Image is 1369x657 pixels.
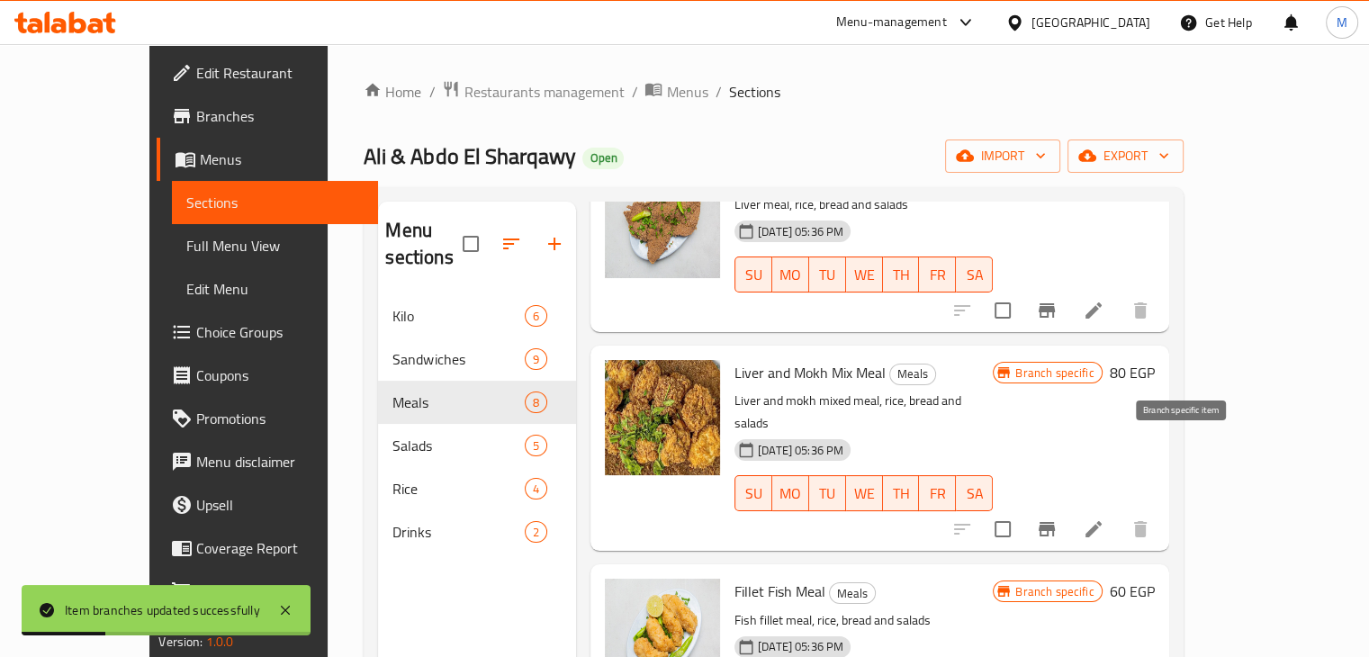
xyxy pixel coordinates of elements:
[836,12,947,33] div: Menu-management
[392,348,524,370] span: Sandwiches
[734,475,772,511] button: SU
[984,292,1022,329] span: Select to update
[631,81,637,103] li: /
[829,582,876,604] div: Meals
[196,451,364,472] span: Menu disclaimer
[196,364,364,386] span: Coupons
[853,481,876,507] span: WE
[196,580,364,602] span: Grocery Checklist
[1337,13,1347,32] span: M
[853,262,876,288] span: WE
[728,81,779,103] span: Sections
[157,526,378,570] a: Coverage Report
[779,262,802,288] span: MO
[525,521,547,543] div: items
[526,394,546,411] span: 8
[490,222,533,265] span: Sort sections
[442,80,624,103] a: Restaurants management
[378,510,576,553] div: Drinks2
[751,442,851,459] span: [DATE] 05:36 PM
[1008,583,1101,600] span: Branch specific
[1008,364,1101,382] span: Branch specific
[186,192,364,213] span: Sections
[525,391,547,413] div: items
[157,51,378,94] a: Edit Restaurant
[846,256,883,292] button: WE
[772,256,809,292] button: MO
[157,310,378,354] a: Choice Groups
[1110,579,1155,604] h6: 60 EGP
[883,256,920,292] button: TH
[926,481,949,507] span: FR
[378,381,576,424] div: Meals8
[1067,139,1184,173] button: export
[392,391,524,413] span: Meals
[666,81,707,103] span: Menus
[846,475,883,511] button: WE
[743,481,765,507] span: SU
[890,364,935,384] span: Meals
[65,600,260,620] div: Item branches updated successfully
[196,537,364,559] span: Coverage Report
[816,262,839,288] span: TU
[1119,289,1162,332] button: delete
[157,94,378,138] a: Branches
[582,148,624,169] div: Open
[779,481,802,507] span: MO
[196,105,364,127] span: Branches
[809,475,846,511] button: TU
[158,630,203,653] span: Version:
[1083,518,1104,540] a: Edit menu item
[172,181,378,224] a: Sections
[452,225,490,263] span: Select all sections
[963,481,986,507] span: SA
[200,148,364,170] span: Menus
[919,256,956,292] button: FR
[364,80,1183,103] nav: breadcrumb
[926,262,949,288] span: FR
[464,81,624,103] span: Restaurants management
[378,287,576,561] nav: Menu sections
[392,305,524,327] span: Kilo
[196,408,364,429] span: Promotions
[392,521,524,543] div: Drinks
[809,256,846,292] button: TU
[963,262,986,288] span: SA
[392,478,524,499] div: Rice
[1031,13,1150,32] div: [GEOGRAPHIC_DATA]
[525,435,547,456] div: items
[1025,508,1068,551] button: Branch-specific-item
[186,235,364,256] span: Full Menu View
[157,440,378,483] a: Menu disclaimer
[172,224,378,267] a: Full Menu View
[919,475,956,511] button: FR
[956,256,993,292] button: SA
[526,308,546,325] span: 6
[525,478,547,499] div: items
[172,267,378,310] a: Edit Menu
[428,81,435,103] li: /
[816,481,839,507] span: TU
[743,262,765,288] span: SU
[526,481,546,498] span: 4
[525,348,547,370] div: items
[959,145,1046,167] span: import
[364,136,575,176] span: Ali & Abdo El Sharqawy
[526,437,546,454] span: 5
[525,305,547,327] div: items
[772,475,809,511] button: MO
[196,494,364,516] span: Upsell
[385,217,463,271] h2: Menu sections
[392,435,524,456] span: Salads
[644,80,707,103] a: Menus
[582,150,624,166] span: Open
[157,138,378,181] a: Menus
[734,359,886,386] span: Liver and Mokh Mix Meal
[526,524,546,541] span: 2
[378,467,576,510] div: Rice4
[734,256,772,292] button: SU
[157,397,378,440] a: Promotions
[526,351,546,368] span: 9
[196,62,364,84] span: Edit Restaurant
[1082,145,1169,167] span: export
